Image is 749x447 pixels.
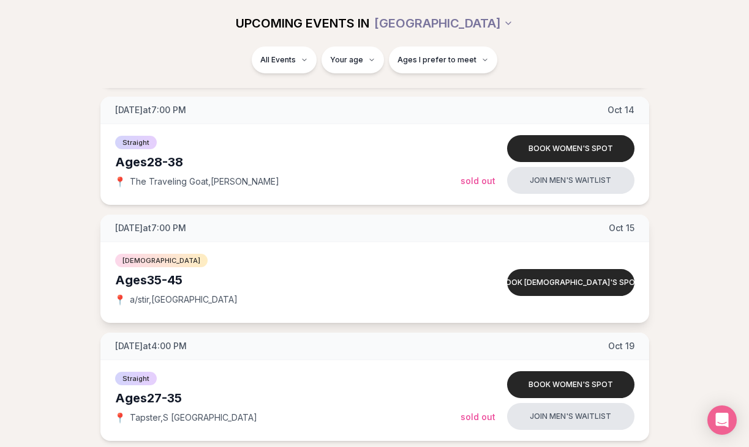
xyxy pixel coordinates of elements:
[507,269,634,296] button: Book [DEMOGRAPHIC_DATA]'s spot
[397,55,476,65] span: Ages I prefer to meet
[507,167,634,194] button: Join men's waitlist
[608,340,634,352] span: Oct 19
[115,413,125,423] span: 📍
[608,104,634,116] span: Oct 14
[609,222,634,234] span: Oct 15
[507,135,634,162] button: Book women's spot
[707,405,737,435] div: Open Intercom Messenger
[389,46,497,73] button: Ages I prefer to meet
[252,46,317,73] button: All Events
[115,177,125,187] span: 📍
[130,294,238,306] span: a/stir , [GEOGRAPHIC_DATA]
[115,153,461,171] div: Ages 28-38
[115,340,187,352] span: [DATE] at 4:00 PM
[374,10,513,37] button: [GEOGRAPHIC_DATA]
[330,55,363,65] span: Your age
[115,390,461,407] div: Ages 27-35
[115,254,208,267] span: [DEMOGRAPHIC_DATA]
[115,272,461,289] div: Ages 35-45
[260,55,296,65] span: All Events
[507,403,634,430] button: Join men's waitlist
[115,136,157,149] span: Straight
[236,15,369,32] span: UPCOMING EVENTS IN
[130,175,279,188] span: The Traveling Goat , [PERSON_NAME]
[507,371,634,398] button: Book women's spot
[461,412,495,422] span: Sold Out
[130,412,257,424] span: Tapster , S [GEOGRAPHIC_DATA]
[115,372,157,385] span: Straight
[322,46,384,73] button: Your age
[461,175,495,186] span: Sold Out
[115,222,186,234] span: [DATE] at 7:00 PM
[115,104,186,116] span: [DATE] at 7:00 PM
[115,295,125,305] span: 📍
